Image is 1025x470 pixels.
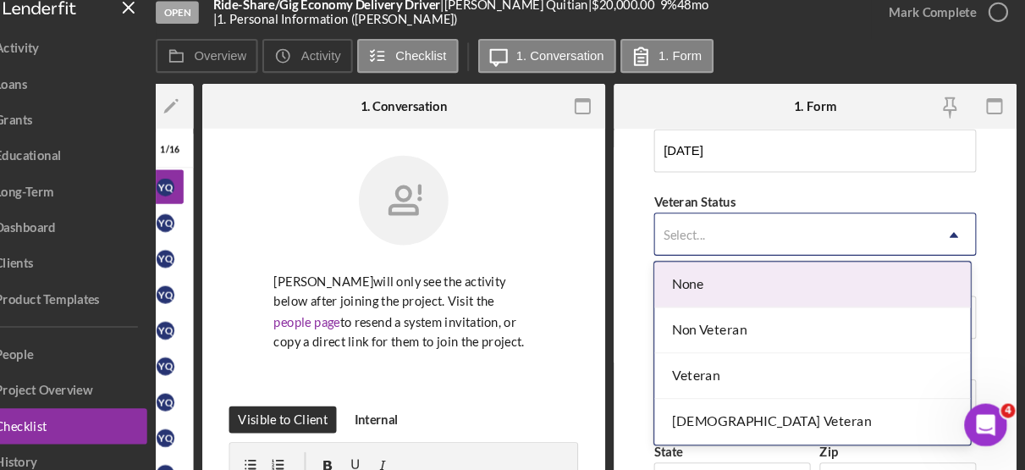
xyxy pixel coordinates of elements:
button: 1. Conversation [508,51,638,83]
div: | 1. Personal Information ([PERSON_NAME]) [257,25,488,39]
button: People [8,332,195,366]
div: Checklist [51,400,100,438]
iframe: Intercom live chat [967,395,1008,436]
div: Clients [51,246,87,284]
button: Product Templates [8,279,195,313]
div: Loans [51,76,81,114]
div: Mark Complete [896,8,978,42]
button: Checklist [394,51,489,83]
button: Grants [8,110,195,144]
div: Activity [51,42,92,80]
div: $20,000.00 [615,12,680,25]
div: Dashboard [51,212,108,250]
div: Y Q [204,453,221,470]
div: Open [203,15,244,36]
button: Activity [304,51,389,83]
button: Checklist [8,400,195,434]
div: Y Q [204,284,221,301]
button: Project Overview [8,366,195,400]
button: Internal [383,398,441,423]
label: Checklist [430,60,478,74]
div: None [675,262,973,305]
div: 1 / 16 [196,150,226,160]
div: Y Q [204,216,221,233]
button: Clients [8,246,195,279]
div: Visible to Client [281,398,366,423]
div: 48 mo [696,12,726,25]
div: Y Q [204,318,221,335]
div: 9 % [680,12,696,25]
b: Ride-Share/Gig Economy Delivery Driver [257,11,472,25]
div: Select... [684,229,723,243]
div: Y Q [204,351,221,368]
div: Non Veteran [675,305,973,348]
div: Product Templates [51,279,150,318]
label: 1. Conversation [544,60,627,74]
div: Project Overview [51,366,143,404]
button: 1. Form [642,51,730,83]
div: Veteran [675,348,973,391]
div: 1. Form [807,108,847,121]
div: [DEMOGRAPHIC_DATA] Veteran [675,391,973,434]
div: Educational [51,144,113,182]
div: Grants [51,110,86,148]
div: Y Q [204,250,221,267]
div: Y Q [204,419,221,436]
button: Mark Complete [879,8,1017,42]
button: Educational [8,144,195,178]
label: 1. Form [679,60,719,74]
div: Y Q [204,182,221,199]
button: Visible to Client [273,398,374,423]
button: Dashboard [8,212,195,246]
label: Zip [831,434,849,448]
div: People [51,332,87,370]
label: Overview [240,60,289,74]
button: Overview [203,51,300,83]
div: Long-Term [51,178,107,216]
a: people page [315,311,377,325]
p: [PERSON_NAME] will only see the activity below after joining the project. Visit the to resend a s... [315,271,560,347]
div: Internal [391,398,433,423]
button: History [8,434,195,467]
button: Loans [8,76,195,110]
button: Activity [8,42,195,76]
div: Y Q [204,385,221,402]
label: Activity [340,60,377,74]
div: [PERSON_NAME] Quitian | [476,12,615,25]
button: Long-Term [8,178,195,212]
div: 1. Conversation [397,108,479,121]
span: 4 [1002,395,1016,409]
div: | [257,12,476,25]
